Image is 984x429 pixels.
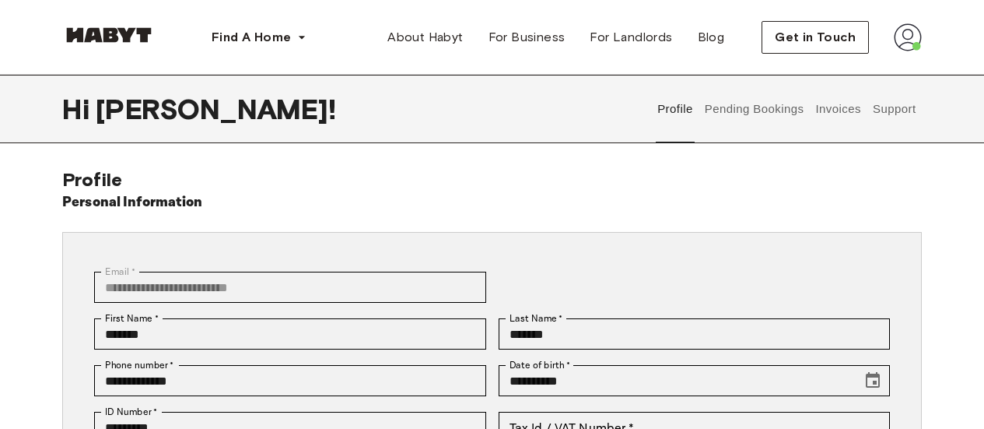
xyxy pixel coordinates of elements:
[476,22,578,53] a: For Business
[510,311,563,325] label: Last Name
[510,358,570,372] label: Date of birth
[652,75,922,143] div: user profile tabs
[870,75,918,143] button: Support
[775,28,856,47] span: Get in Touch
[577,22,685,53] a: For Landlords
[94,272,486,303] div: You can't change your email address at the moment. Please reach out to customer support in case y...
[199,22,319,53] button: Find A Home
[105,405,157,419] label: ID Number
[105,358,174,372] label: Phone number
[762,21,869,54] button: Get in Touch
[685,22,737,53] a: Blog
[375,22,475,53] a: About Habyt
[105,265,135,279] label: Email
[857,365,888,396] button: Choose date, selected date is Aug 2, 2002
[62,192,203,213] h6: Personal Information
[702,75,806,143] button: Pending Bookings
[894,23,922,51] img: avatar
[656,75,695,143] button: Profile
[62,27,156,43] img: Habyt
[590,28,672,47] span: For Landlords
[105,311,159,325] label: First Name
[698,28,725,47] span: Blog
[814,75,863,143] button: Invoices
[62,168,122,191] span: Profile
[96,93,336,125] span: [PERSON_NAME] !
[212,28,291,47] span: Find A Home
[62,93,96,125] span: Hi
[387,28,463,47] span: About Habyt
[488,28,566,47] span: For Business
